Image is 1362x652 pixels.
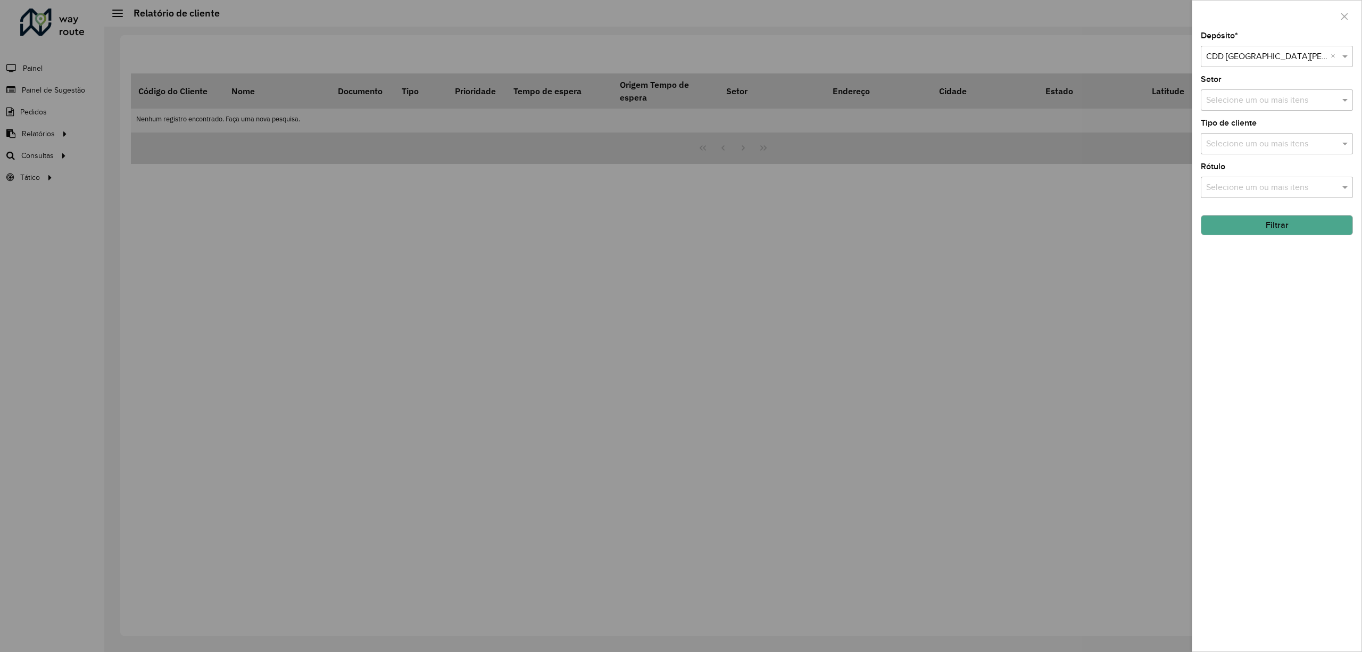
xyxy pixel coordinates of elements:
[1201,215,1353,235] button: Filtrar
[1201,73,1222,86] label: Setor
[1331,50,1340,63] span: Clear all
[1201,29,1238,42] label: Depósito
[1201,160,1225,173] label: Rótulo
[1201,117,1257,129] label: Tipo de cliente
